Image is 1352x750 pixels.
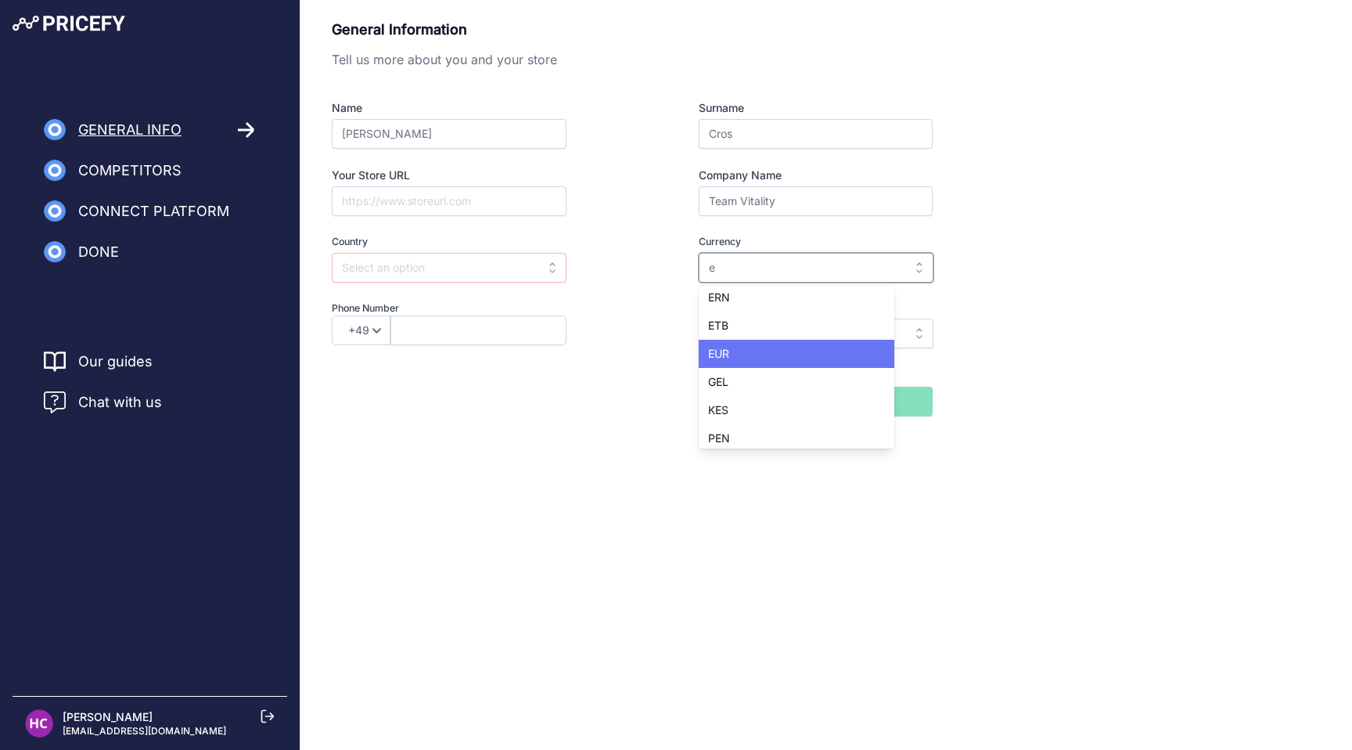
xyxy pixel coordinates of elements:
span: KES [708,403,728,416]
label: Surname [699,100,933,116]
p: [EMAIL_ADDRESS][DOMAIN_NAME] [63,725,226,737]
span: Done [78,241,119,263]
input: Company LTD [699,186,933,216]
span: Competitors [78,160,182,182]
p: General Information [332,19,933,41]
span: EUR [708,347,729,360]
p: Tell us more about you and your store [332,50,933,69]
label: Company Name [699,168,933,183]
span: Connect Platform [78,200,229,222]
p: [PERSON_NAME] [63,709,226,725]
label: Name [332,100,623,116]
span: ERN [708,290,730,304]
label: Currency [699,235,933,250]
label: Country [332,235,623,250]
input: Select an option [699,253,933,283]
span: ETB [708,319,728,332]
span: PEN [708,431,730,445]
input: Select an option [332,253,566,283]
img: Pricefy Logo [13,16,125,31]
span: Chat with us [78,391,162,413]
a: Our guides [78,351,153,373]
span: GEL [708,375,728,388]
span: General Info [78,119,182,141]
label: Your Store URL [332,168,623,183]
label: Phone Number [332,301,623,316]
input: https://www.storeurl.com [332,186,566,216]
a: Chat with us [44,391,162,413]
